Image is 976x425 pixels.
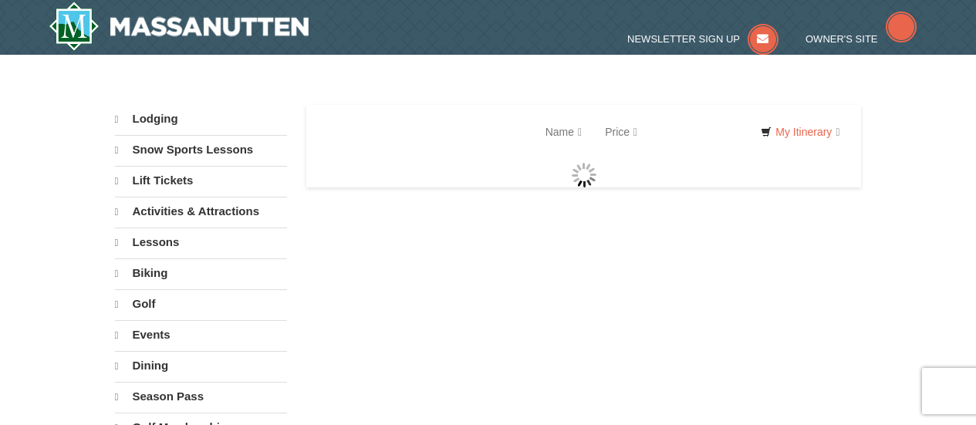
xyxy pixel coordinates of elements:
a: Snow Sports Lessons [115,135,287,164]
a: Lift Tickets [115,166,287,195]
a: Events [115,320,287,349]
a: Dining [115,351,287,380]
a: My Itinerary [751,120,849,143]
a: Price [593,116,649,147]
a: Lodging [115,105,287,133]
a: Activities & Attractions [115,197,287,226]
img: wait gif [572,163,596,187]
a: Owner's Site [805,33,917,45]
span: Newsletter Sign Up [627,33,740,45]
a: Lessons [115,228,287,257]
span: Owner's Site [805,33,878,45]
a: Newsletter Sign Up [627,33,778,45]
a: Golf [115,289,287,319]
img: Massanutten Resort Logo [49,2,309,51]
a: Massanutten Resort [49,2,309,51]
a: Biking [115,258,287,288]
a: Name [534,116,593,147]
a: Season Pass [115,382,287,411]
